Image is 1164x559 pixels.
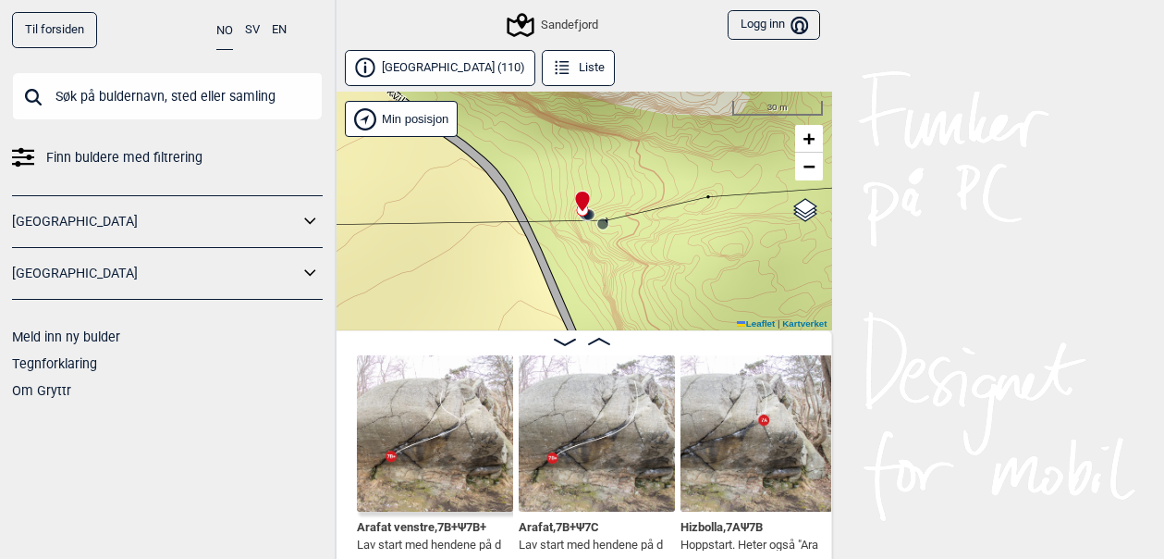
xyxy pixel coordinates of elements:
div: 30 m [732,101,823,116]
img: Hizbolla 220306 [680,355,837,512]
span: + [803,127,815,150]
button: SV [245,12,260,48]
span: | [778,318,780,329]
p: Lav start med hendene på d [357,536,501,554]
span: Finn buldere med filtrering [46,144,202,171]
span: Arafat , 7B+ Ψ 7C [519,516,599,534]
a: Kartverket [782,318,827,329]
button: EN [272,12,287,48]
a: Zoom in [795,125,823,153]
a: Zoom out [795,153,823,180]
a: Meld inn ny bulder [12,329,120,344]
div: Sandefjord [509,14,598,36]
div: Vis min posisjon [345,101,459,137]
span: Hizbolla , 7A Ψ 7B [680,516,763,534]
button: Liste [542,50,616,86]
span: − [803,155,815,178]
a: [GEOGRAPHIC_DATA] [12,260,299,287]
button: [GEOGRAPHIC_DATA] (110) [345,50,536,86]
a: Finn buldere med filtrering [12,144,323,171]
button: NO [216,12,233,50]
button: Logg inn [728,10,819,41]
a: Tegnforklaring [12,356,97,371]
a: [GEOGRAPHIC_DATA] [12,208,299,235]
a: Layers [788,190,823,230]
a: Leaflet [737,318,775,329]
img: Arafat 220306 [519,355,675,512]
a: Om Gryttr [12,383,71,398]
img: Arafat venstre 220522 [357,355,513,512]
p: Lav start med hendene på d [519,536,663,554]
a: Til forsiden [12,12,97,48]
span: Arafat venstre , 7B+ Ψ 7B+ [357,516,486,534]
p: Hoppstart. Heter også "Ara [680,536,818,554]
input: Søk på buldernavn, sted eller samling [12,72,323,120]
